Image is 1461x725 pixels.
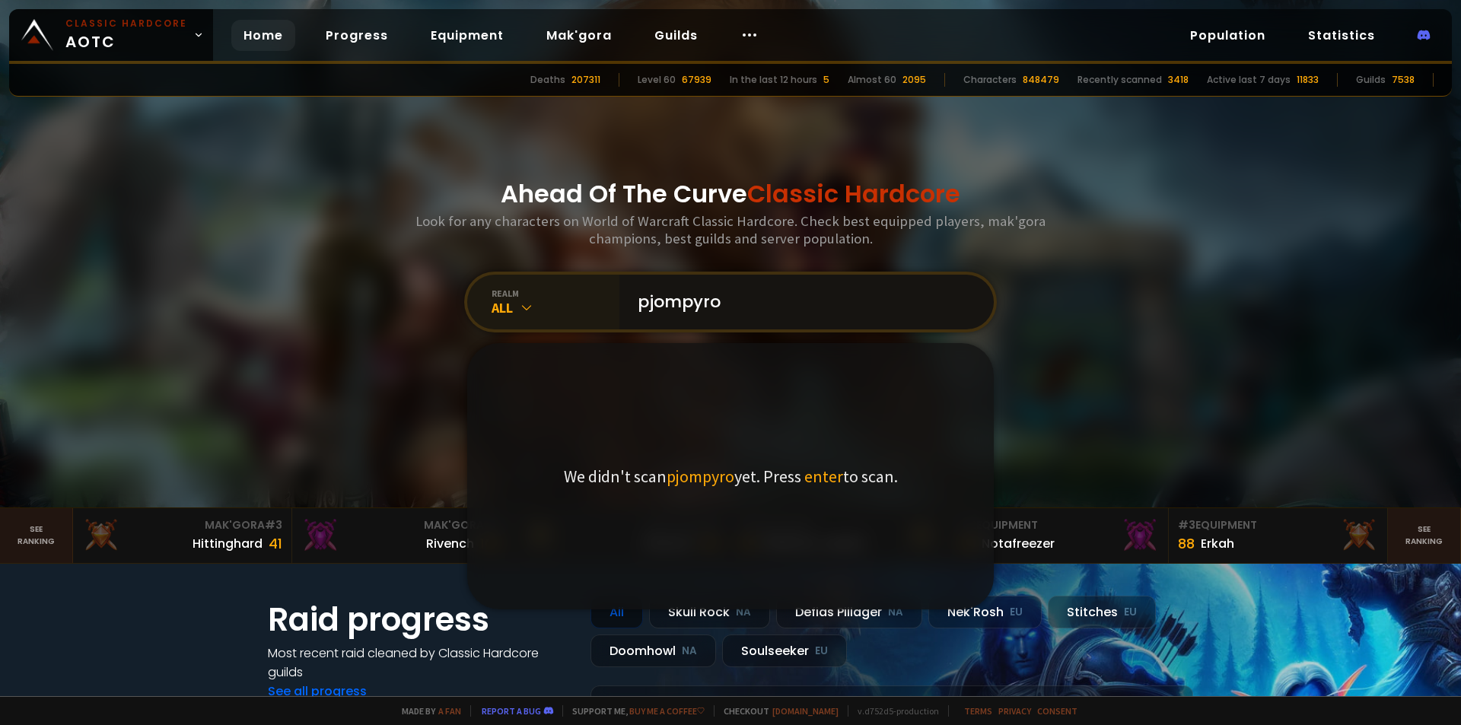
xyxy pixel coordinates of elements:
div: 41 [269,533,282,554]
div: Deaths [530,73,565,87]
small: EU [815,644,828,659]
h4: Most recent raid cleaned by Classic Hardcore guilds [268,644,572,682]
span: # 3 [1178,517,1195,533]
div: Active last 7 days [1207,73,1291,87]
a: #2Equipment88Notafreezer [950,508,1169,563]
a: Progress [314,20,400,51]
a: Mak'gora [534,20,624,51]
span: Support me, [562,705,705,717]
div: Defias Pillager [776,596,922,628]
div: 3418 [1168,73,1189,87]
p: We didn't scan yet. Press to scan. [564,466,898,487]
h1: Raid progress [268,596,572,644]
span: # 3 [265,517,282,533]
a: Privacy [998,705,1031,717]
div: Erkah [1201,534,1234,553]
div: Notafreezer [982,534,1055,553]
a: Guilds [642,20,710,51]
div: Mak'Gora [301,517,501,533]
div: 5 [823,73,829,87]
div: Almost 60 [848,73,896,87]
h3: Look for any characters on World of Warcraft Classic Hardcore. Check best equipped players, mak'g... [409,212,1052,247]
a: #3Equipment88Erkah [1169,508,1388,563]
a: Population [1178,20,1278,51]
a: Statistics [1296,20,1387,51]
a: Report a bug [482,705,541,717]
div: 11833 [1297,73,1319,87]
div: Nek'Rosh [928,596,1042,628]
a: Consent [1037,705,1077,717]
a: Classic HardcoreAOTC [9,9,213,61]
div: Recently scanned [1077,73,1162,87]
span: pjompyro [667,466,734,487]
small: NA [736,605,751,620]
div: In the last 12 hours [730,73,817,87]
span: enter [804,466,843,487]
div: Stitches [1048,596,1156,628]
span: AOTC [65,17,187,53]
div: 2095 [902,73,926,87]
div: Doomhowl [590,634,716,667]
span: Made by [393,705,461,717]
div: 88 [1178,533,1195,554]
div: Mak'Gora [82,517,282,533]
div: 7538 [1392,73,1415,87]
span: Classic Hardcore [747,176,960,211]
a: a fan [438,705,461,717]
a: Mak'Gora#3Hittinghard41 [73,508,292,563]
span: Checkout [714,705,839,717]
a: Terms [964,705,992,717]
div: Equipment [959,517,1159,533]
a: Home [231,20,295,51]
div: Soulseeker [722,634,847,667]
small: Classic Hardcore [65,17,187,30]
div: 207311 [571,73,600,87]
a: [DOMAIN_NAME] [772,705,839,717]
div: realm [492,288,619,299]
div: Equipment [1178,517,1378,533]
a: Seeranking [1388,508,1461,563]
div: All [590,596,643,628]
div: 848479 [1023,73,1059,87]
small: NA [682,644,697,659]
h1: Ahead Of The Curve [501,176,960,212]
a: Buy me a coffee [629,705,705,717]
a: See all progress [268,682,367,700]
a: Mak'Gora#2Rivench100 [292,508,511,563]
small: EU [1010,605,1023,620]
div: Skull Rock [649,596,770,628]
span: v. d752d5 - production [848,705,939,717]
small: NA [888,605,903,620]
input: Search a character... [629,275,976,329]
div: Hittinghard [193,534,263,553]
div: All [492,299,619,316]
div: 67939 [682,73,711,87]
div: Guilds [1356,73,1386,87]
div: Characters [963,73,1017,87]
div: Level 60 [638,73,676,87]
small: EU [1124,605,1137,620]
a: Equipment [419,20,516,51]
div: Rivench [426,534,474,553]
